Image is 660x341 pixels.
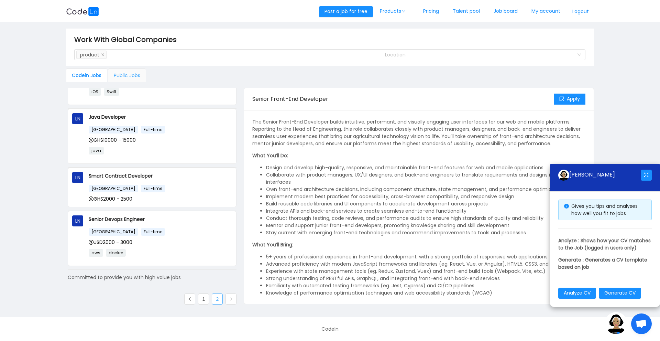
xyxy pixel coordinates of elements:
[558,256,652,271] p: Generate : Generates a CV template based on job
[68,274,236,281] div: Committed to provide you with high value jobs
[212,294,222,304] a: 2
[184,294,195,305] li: Previous Page
[319,6,373,17] button: Post a job for free
[141,185,165,192] span: Full-time
[229,297,233,301] i: icon: right
[605,312,627,334] img: ground.ddcf5dcf.png
[108,68,146,82] div: Public Jobs
[631,313,652,334] div: Open chat
[558,170,569,181] img: ground.ddcf5dcf.png
[89,239,132,246] span: USD2000 - 3000
[89,215,232,223] p: Senior Devops Engineer
[141,126,165,134] span: Full-time
[266,289,585,297] li: Knowledge of performance optimization techniques and web accessibility standards (WCAG)
[89,113,232,121] p: Java Developer
[252,95,328,103] span: Senior Front-End Developer
[266,186,585,193] li: Own front-end architecture decisions, including component structure, state management, and perfor...
[89,249,103,257] span: aws
[75,113,80,124] span: LN
[558,288,596,299] button: Analyze CV
[554,94,585,105] button: icon: selectApply
[89,147,104,154] span: java
[385,51,574,58] div: Location
[80,51,99,58] div: product
[266,282,585,289] li: Familiarity with automated testing frameworks (eg. Jest, Cypress) and CI/CD pipelines
[567,6,594,17] button: Logout
[266,253,585,260] li: 5+ years of professional experience in front-end development, with a strong portfolio of responsi...
[558,170,641,181] div: [PERSON_NAME]
[266,200,585,207] li: Build reusable code libraries and UI components to accelerate development across projects
[266,229,585,236] li: Stay current with emerging front-end technologies and recommend improvements to tools and processes
[74,34,181,45] span: Work With Global Companies
[89,196,93,201] i: icon: dollar
[571,203,638,217] span: Gives you tips and analyses how well you fit to jobs
[101,53,104,57] i: icon: close
[89,137,136,143] span: GHS10000 - 15000
[89,240,93,245] i: icon: dollar
[89,228,138,236] span: [GEOGRAPHIC_DATA]
[89,126,138,134] span: [GEOGRAPHIC_DATA]
[89,172,232,180] p: Smart Contract Developer
[599,288,641,299] button: Generate CV
[76,51,107,59] li: product
[66,7,99,16] img: logobg.f302741d.svg
[188,297,192,301] i: icon: left
[212,294,223,305] li: 2
[266,193,585,200] li: Implement modern best practices for accessibility, cross-browser compatibility, and responsive de...
[401,10,406,13] i: icon: down
[266,215,585,222] li: Conduct thorough testing, code reviews, and performance audits to ensure high standards of qualit...
[252,241,293,248] strong: What You’ll Bring:
[266,260,585,268] li: Advanced proficiency with modern JavaScript frameworks and libraries (eg. React, Vue, or Angular)...
[89,88,101,96] span: iOS
[198,294,209,305] li: 1
[564,204,569,209] i: icon: info-circle
[266,275,585,282] li: Strong understanding of RESTful APIs, GraphQL, and integrating front-end with back-end services
[252,118,585,147] p: The Senior Front-End Developer builds intuitive, performant, and visually engaging user interface...
[141,228,165,236] span: Full-time
[266,171,585,186] li: Collaborate with product managers, UX/UI designers, and back-end engineers to translate requireme...
[75,172,80,183] span: LN
[75,215,80,226] span: LN
[641,170,652,181] button: icon: fullscreen
[89,195,132,202] span: GHS2000 - 2500
[104,88,119,96] span: Swift
[266,207,585,215] li: Integrate APIs and back-end services to create seamless end-to-end functionality
[266,222,585,229] li: Mentor and support junior front-end developers, promoting knowledge sharing and skill development
[66,68,107,82] div: Codeln Jobs
[319,8,373,15] a: Post a job for free
[198,294,209,304] a: 1
[252,152,288,159] strong: What You’ll Do:
[106,249,126,257] span: docker
[89,138,93,142] i: icon: dollar
[266,164,585,171] li: Design and develop high-quality, responsive, and maintainable front-end features for web and mobi...
[577,53,581,57] i: icon: down
[225,294,236,305] li: Next Page
[266,268,585,275] li: Experience with state management tools (eg. Redux, Zustand, Vuex) and front-end build tools (Webp...
[89,185,138,192] span: [GEOGRAPHIC_DATA]
[558,237,652,252] p: Analyze : Shows how your CV matches to the Job (logged in users only)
